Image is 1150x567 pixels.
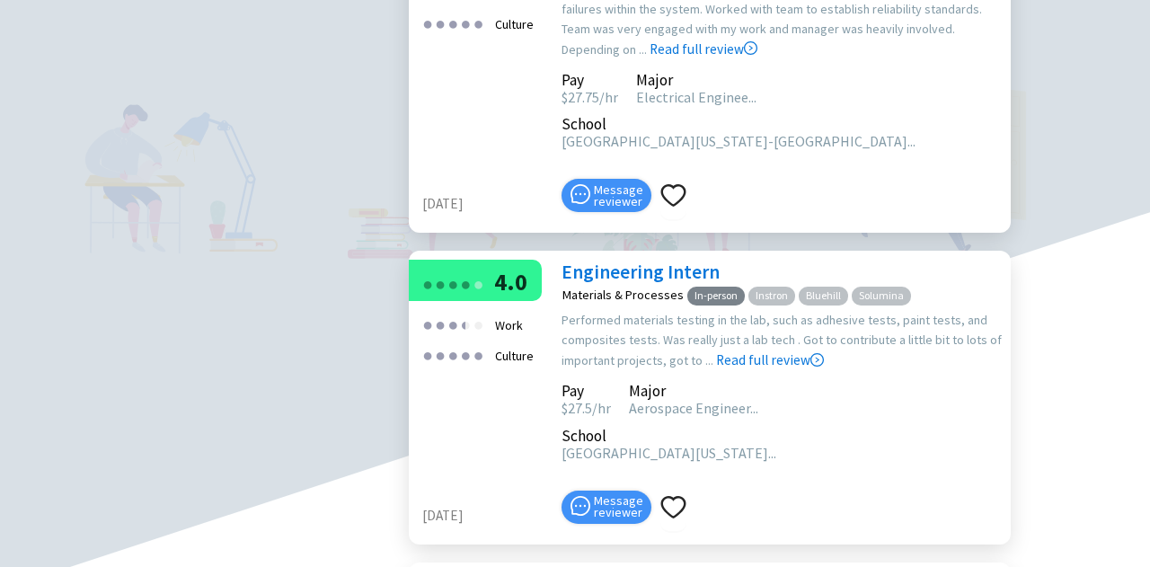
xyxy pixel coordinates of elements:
[460,310,465,338] div: ●
[460,270,471,297] div: ●
[447,9,458,37] div: ●
[562,444,776,462] span: [GEOGRAPHIC_DATA][US_STATE]...
[594,495,643,518] span: Message reviewer
[562,399,592,417] span: 27.5
[629,399,758,417] span: Aerospace Engineer...
[435,9,446,37] div: ●
[716,261,824,368] a: Read full review
[447,270,458,297] div: ●
[422,310,433,338] div: ●
[562,399,568,417] span: $
[447,310,458,338] div: ●
[562,310,1002,371] div: Performed materials testing in the lab, such as adhesive tests, paint tests, and composites tests...
[422,193,553,215] div: [DATE]
[571,496,590,516] span: message
[447,341,458,368] div: ●
[490,341,539,371] div: Culture
[562,430,776,442] div: School
[687,287,745,306] span: In-person
[460,310,471,338] div: ●
[594,184,643,208] span: Message reviewer
[435,310,446,338] div: ●
[473,270,483,297] div: ●
[636,88,756,106] span: Electrical Enginee...
[473,341,483,368] div: ●
[562,385,611,397] div: Pay
[473,310,483,338] div: ●
[562,88,599,106] span: 27.75
[490,9,539,40] div: Culture
[562,88,568,106] span: $
[660,494,686,520] span: heart
[810,353,824,367] span: right-circle
[629,385,758,397] div: Major
[460,9,471,37] div: ●
[422,9,433,37] div: ●
[473,9,483,37] div: ●
[435,270,446,297] div: ●
[562,118,916,130] div: School
[435,341,446,368] div: ●
[422,341,433,368] div: ●
[490,310,528,341] div: Work
[852,287,911,306] span: Solumina
[562,260,720,284] a: Engineering Intern
[571,184,590,204] span: message
[599,88,618,106] span: /hr
[460,341,471,368] div: ●
[422,505,553,527] div: [DATE]
[494,267,527,297] span: 4.0
[636,74,756,86] div: Major
[660,182,686,208] span: heart
[592,399,611,417] span: /hr
[562,288,684,301] div: Materials & Processes
[744,41,757,55] span: right-circle
[422,270,433,297] div: ●
[562,74,618,86] div: Pay
[562,132,916,150] span: [GEOGRAPHIC_DATA][US_STATE]-[GEOGRAPHIC_DATA]...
